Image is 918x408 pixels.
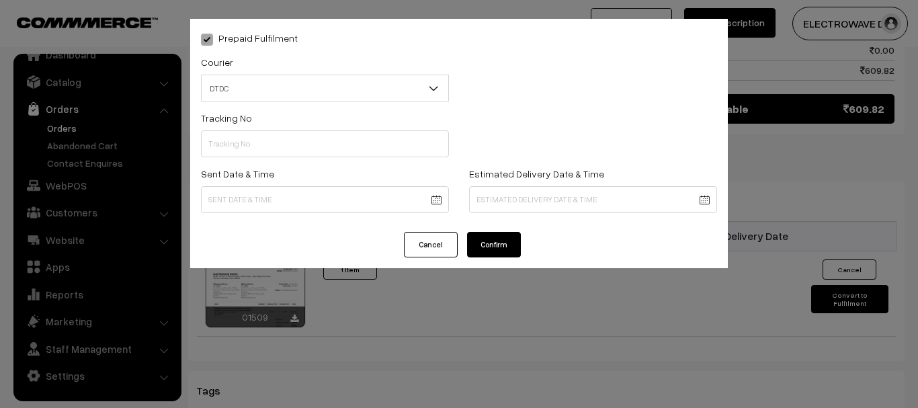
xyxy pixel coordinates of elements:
label: Tracking No [201,111,252,125]
input: Tracking No [201,130,449,157]
button: Confirm [467,232,521,257]
input: Sent Date & Time [201,186,449,213]
button: Cancel [404,232,458,257]
label: Estimated Delivery Date & Time [469,167,604,181]
span: DTDC [202,77,448,100]
label: Sent Date & Time [201,167,274,181]
label: Courier [201,55,233,69]
span: DTDC [201,75,449,101]
label: Prepaid Fulfilment [201,31,298,45]
input: Estimated Delivery Date & Time [469,186,717,213]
